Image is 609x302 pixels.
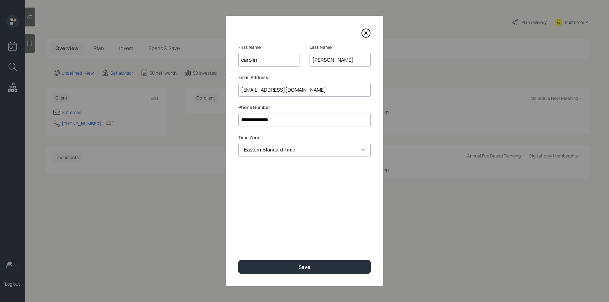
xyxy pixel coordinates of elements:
[238,74,371,81] label: Email Address
[238,134,371,141] label: Time Zone
[299,264,310,271] div: Save
[238,260,371,274] button: Save
[238,44,299,50] label: First Name
[238,104,371,111] label: Phone Number
[310,44,371,50] label: Last Name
